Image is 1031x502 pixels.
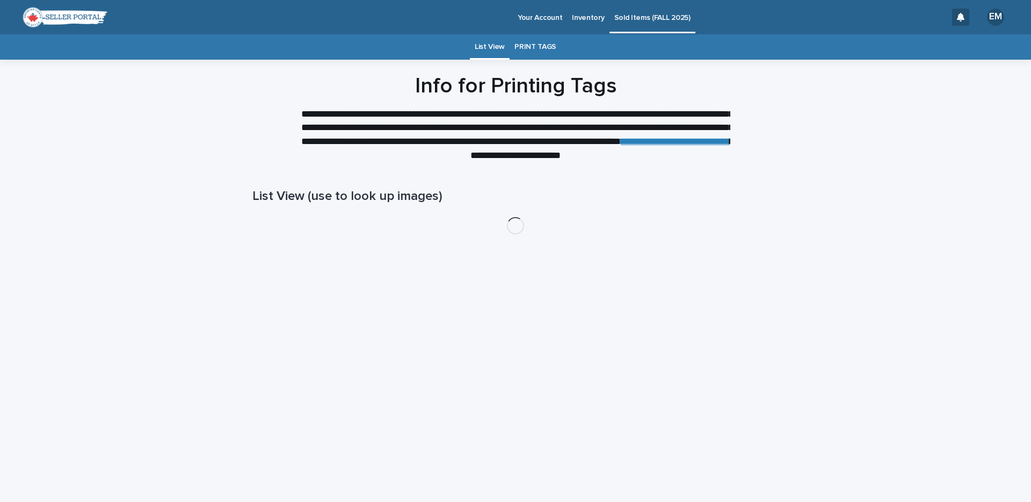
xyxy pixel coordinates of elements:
a: List View [475,34,505,60]
img: Wxgr8e0QTxOLugcwBcqd [21,6,107,28]
a: PRINT TAGS [514,34,556,60]
h1: List View (use to look up images) [252,189,779,204]
div: EM [987,9,1004,26]
h1: Info for Printing Tags [252,73,779,99]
